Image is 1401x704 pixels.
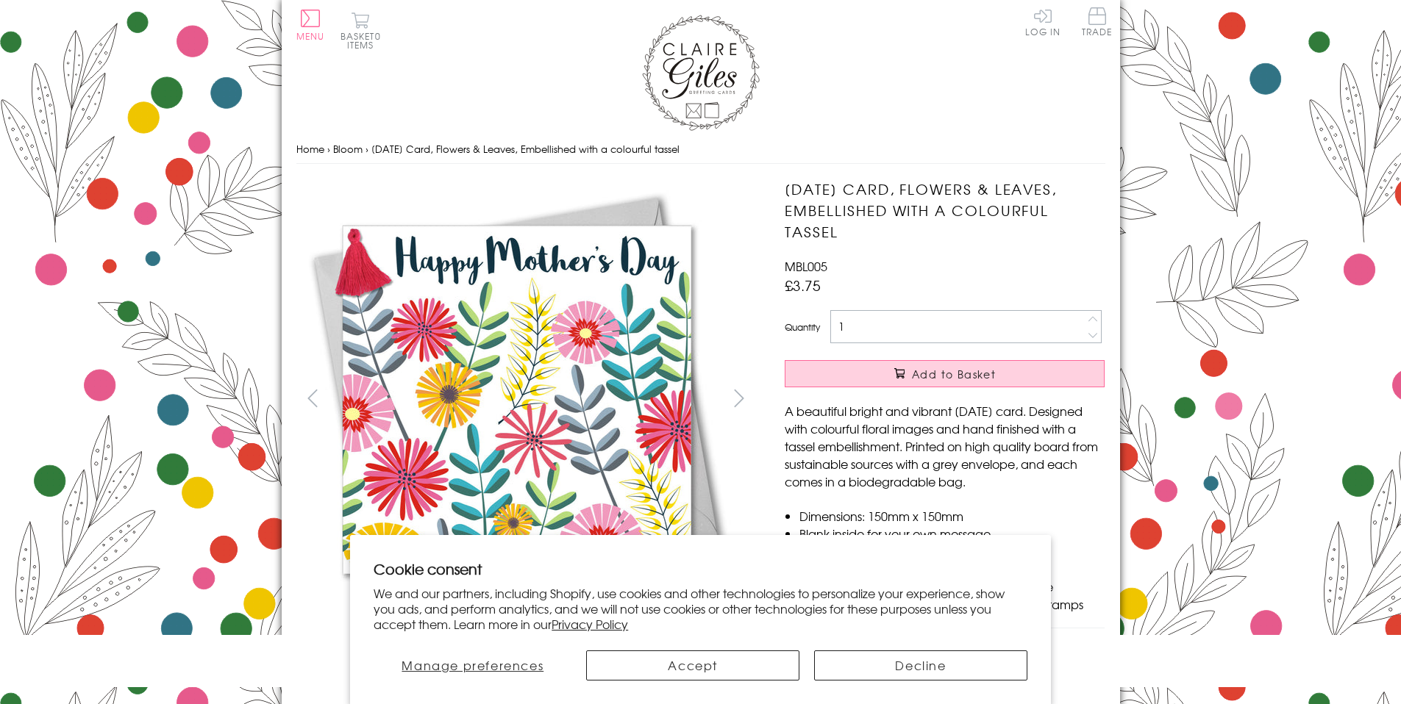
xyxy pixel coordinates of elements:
[296,29,325,43] span: Menu
[296,142,324,156] a: Home
[371,142,680,156] span: [DATE] Card, Flowers & Leaves, Embellished with a colourful tassel
[799,525,1105,542] li: Blank inside for your own message
[333,142,363,156] a: Bloom
[785,402,1105,490] p: A beautiful bright and vibrant [DATE] card. Designed with colourful floral images and hand finish...
[296,179,737,619] img: Mother's Day Card, Flowers & Leaves, Embellished with a colourful tassel
[785,275,821,295] span: £3.75
[586,650,799,680] button: Accept
[642,15,760,131] img: Claire Giles Greetings Cards
[374,558,1027,579] h2: Cookie consent
[785,320,820,334] label: Quantity
[327,142,330,156] span: ›
[296,381,329,414] button: prev
[785,179,1105,242] h1: [DATE] Card, Flowers & Leaves, Embellished with a colourful tassel
[296,134,1105,165] nav: breadcrumbs
[1082,7,1113,39] a: Trade
[799,507,1105,525] li: Dimensions: 150mm x 150mm
[814,650,1027,680] button: Decline
[366,142,368,156] span: ›
[1082,7,1113,36] span: Trade
[722,381,755,414] button: next
[374,586,1027,631] p: We and our partners, including Shopify, use cookies and other technologies to personalize your ex...
[785,257,827,275] span: MBL005
[402,656,543,674] span: Manage preferences
[785,360,1105,387] button: Add to Basket
[296,10,325,40] button: Menu
[552,615,628,633] a: Privacy Policy
[1025,7,1060,36] a: Log In
[912,367,996,381] span: Add to Basket
[341,12,381,49] button: Basket0 items
[374,650,571,680] button: Manage preferences
[755,179,1197,619] img: Mother's Day Card, Flowers & Leaves, Embellished with a colourful tassel
[347,29,381,51] span: 0 items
